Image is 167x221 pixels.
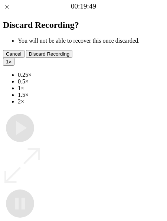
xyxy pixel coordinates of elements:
[18,92,164,98] li: 1.5×
[18,37,164,44] li: You will not be able to recover this once discarded.
[18,78,164,85] li: 0.5×
[18,98,164,105] li: 2×
[71,2,96,10] a: 00:19:49
[3,50,24,58] button: Cancel
[18,72,164,78] li: 0.25×
[3,58,14,66] button: 1×
[18,85,164,92] li: 1×
[26,50,73,58] button: Discard Recording
[6,59,9,65] span: 1
[3,20,164,30] h2: Discard Recording?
